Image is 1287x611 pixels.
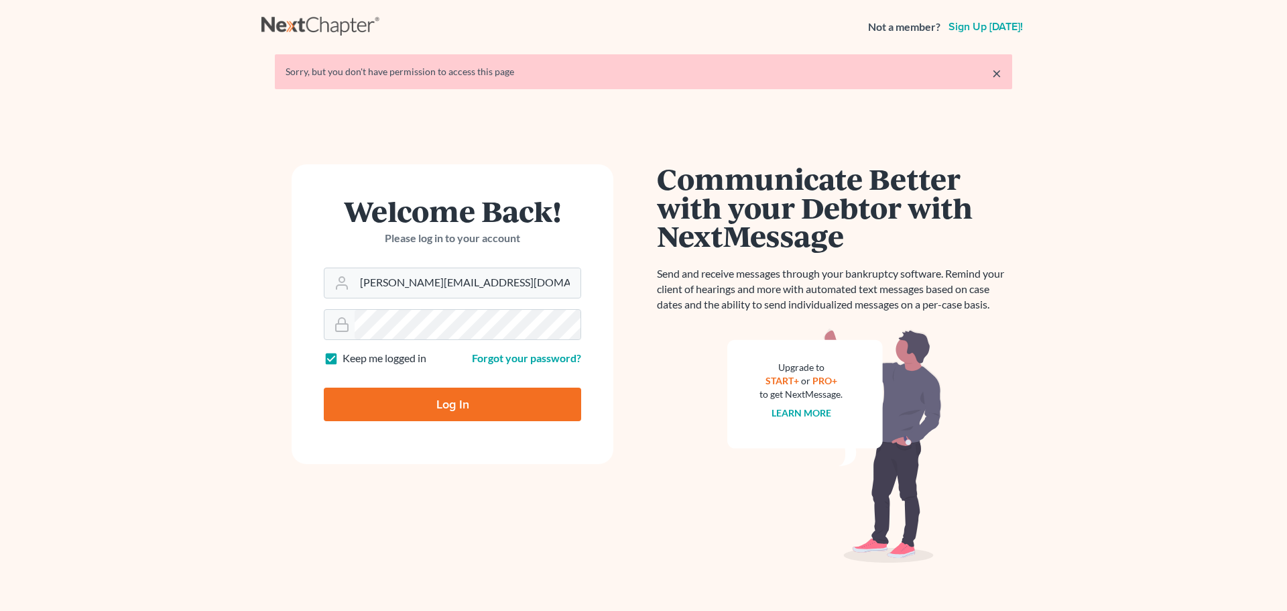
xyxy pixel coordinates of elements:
a: Sign up [DATE]! [946,21,1026,32]
div: Sorry, but you don't have permission to access this page [286,65,1001,78]
div: to get NextMessage. [759,388,843,401]
strong: Not a member? [868,19,940,35]
a: Learn more [772,407,831,419]
a: × [992,65,1001,81]
span: or [801,375,810,386]
h1: Communicate Better with your Debtor with NextMessage [657,164,1012,250]
a: START+ [765,375,799,386]
p: Send and receive messages through your bankruptcy software. Remind your client of hearings and mo... [657,266,1012,313]
input: Log In [324,388,581,421]
input: Email Address [355,268,580,298]
label: Keep me logged in [343,351,426,366]
h1: Welcome Back! [324,197,581,225]
div: Upgrade to [759,361,843,374]
p: Please log in to your account [324,231,581,246]
a: PRO+ [812,375,837,386]
a: Forgot your password? [472,351,581,364]
img: nextmessage_bg-59042aed3d76b12b5cd301f8e5b87938c9018125f34e5fa2b7a6b67550977c72.svg [727,329,942,563]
